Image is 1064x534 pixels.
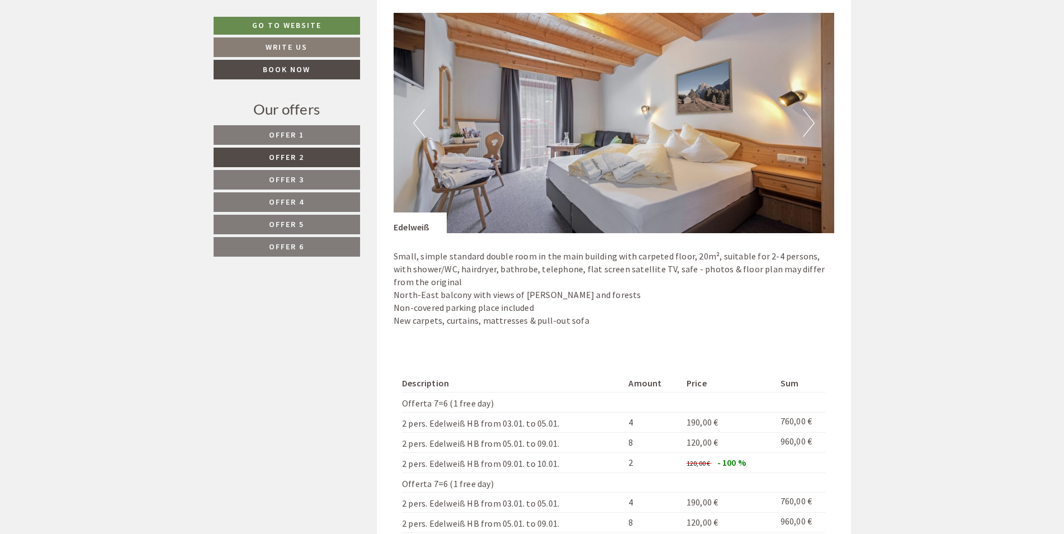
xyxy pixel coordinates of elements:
[269,130,304,140] span: Offer 1
[200,9,240,28] div: [DATE]
[624,432,682,452] td: 8
[214,99,360,120] div: Our offers
[776,375,826,392] th: Sum
[624,413,682,433] td: 4
[624,493,682,513] td: 4
[624,375,682,392] th: Amount
[269,174,304,185] span: Offer 3
[624,452,682,472] td: 2
[394,250,834,327] p: Small, simple standard double room in the main building with carpeted floor, 20m², suitable for 2...
[214,17,360,35] a: Go to website
[269,152,304,162] span: Offer 2
[269,219,304,229] span: Offer 5
[394,212,447,234] div: Edelweiß
[776,493,826,513] td: 760,00 €
[214,37,360,57] a: Write us
[269,197,304,207] span: Offer 4
[803,109,815,137] button: Next
[687,437,718,448] span: 120,00 €
[17,33,127,42] div: [GEOGRAPHIC_DATA]
[402,452,624,472] td: 2 pers. Edelweiß HB from 09.01. to 10.01.
[402,393,624,413] td: Offerta 7=6 (1 free day)
[9,31,133,65] div: Hello, how can we help you?
[776,432,826,452] td: 960,00 €
[682,375,776,392] th: Price
[624,513,682,533] td: 8
[214,60,360,79] a: Book now
[402,472,624,493] td: Offerta 7=6 (1 free day)
[687,417,718,428] span: 190,00 €
[402,432,624,452] td: 2 pers. Edelweiß HB from 05.01. to 09.01.
[717,457,746,468] span: - 100 %
[402,375,624,392] th: Description
[394,13,834,233] img: image
[776,413,826,433] td: 760,00 €
[269,242,304,252] span: Offer 6
[17,55,127,63] small: 10:28
[384,295,441,314] button: Send
[402,413,624,433] td: 2 pers. Edelweiß HB from 03.01. to 05.01.
[402,513,624,533] td: 2 pers. Edelweiß HB from 05.01. to 09.01.
[687,497,718,508] span: 190,00 €
[687,517,718,528] span: 120,00 €
[413,109,425,137] button: Previous
[687,459,711,467] span: 120,00 €
[402,493,624,513] td: 2 pers. Edelweiß HB from 03.01. to 05.01.
[776,513,826,533] td: 960,00 €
